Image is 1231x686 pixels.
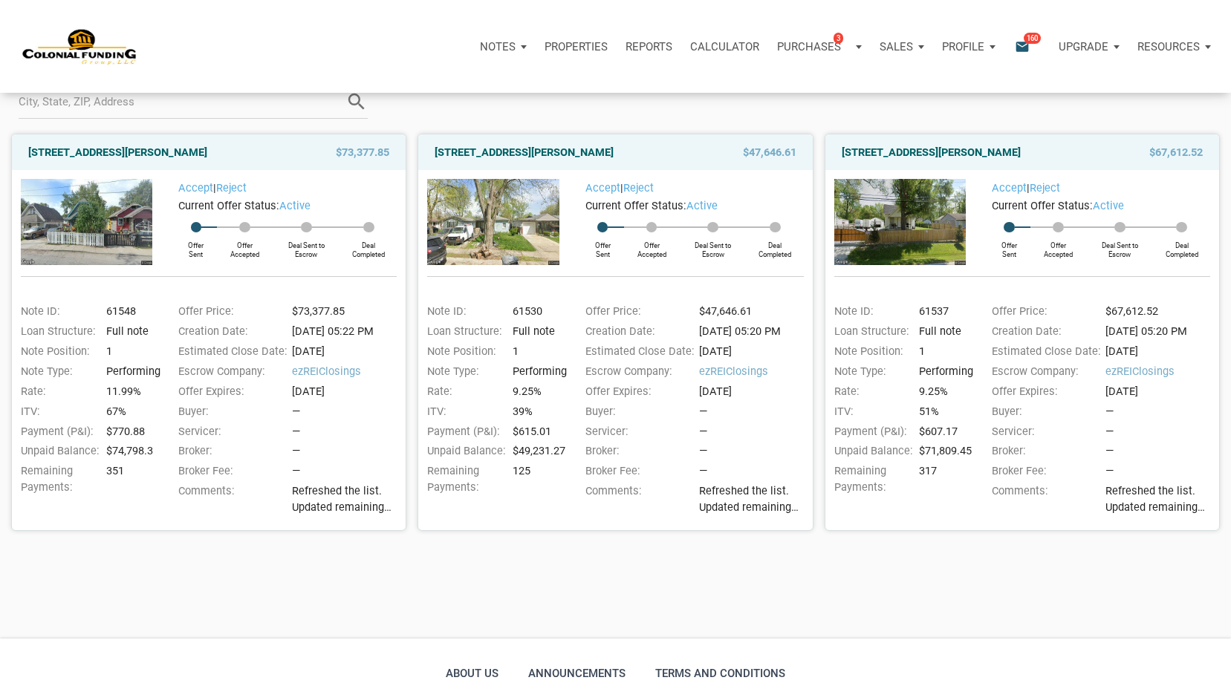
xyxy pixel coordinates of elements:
[101,443,160,460] div: $74,798.3
[101,304,160,320] div: 61548
[690,40,759,53] p: Calculator
[171,324,288,340] div: Creation Date:
[984,364,1101,380] div: Escrow Company:
[101,324,160,340] div: Full note
[984,384,1101,400] div: Offer Expires:
[623,181,654,195] a: Reject
[699,464,707,477] span: —
[578,324,695,340] div: Creation Date:
[984,424,1101,440] div: Servicer:
[585,199,686,212] span: Current Offer Status:
[578,364,695,380] div: Escrow Company:
[915,364,973,380] div: Performing
[827,384,915,400] div: Rate:
[578,404,695,420] div: Buyer:
[217,232,273,258] div: Offer Accepted
[699,424,811,440] div: —
[292,404,404,420] div: —
[273,232,340,258] div: Deal Sent to Escrow
[216,181,247,195] a: Reject
[175,232,217,258] div: Offer Sent
[992,199,1093,212] span: Current Offer Status:
[915,443,973,460] div: $71,809.45
[578,344,695,360] div: Estimated Close Date:
[171,384,288,400] div: Offer Expires:
[871,24,933,69] button: Sales
[22,27,137,66] img: NoteUnlimited
[420,424,507,440] div: Payment (P&I):
[28,143,207,161] a: [STREET_ADDRESS][PERSON_NAME]
[101,384,160,400] div: 11.99%
[178,181,213,195] a: Accept
[508,304,567,320] div: 61530
[340,232,397,258] div: Deal Completed
[171,304,288,320] div: Offer Price:
[699,443,811,460] div: —
[1093,199,1124,212] span: active
[508,344,567,360] div: 1
[834,32,843,44] span: 3
[13,424,101,440] div: Payment (P&I):
[1105,424,1218,440] div: —
[1128,24,1220,69] button: Resources
[536,24,617,69] a: Properties
[827,344,915,360] div: Note Position:
[747,232,803,258] div: Deal Completed
[695,324,811,340] div: [DATE] 05:20 PM
[292,364,404,380] span: ezREIClosings
[288,384,404,400] div: [DATE]
[480,40,516,53] p: Notes
[578,483,695,521] div: Comments:
[992,181,1027,195] a: Accept
[695,384,811,400] div: [DATE]
[13,404,101,420] div: ITV:
[508,324,567,340] div: Full note
[171,364,288,380] div: Escrow Company:
[508,364,567,380] div: Performing
[585,181,654,195] span: |
[695,344,811,360] div: [DATE]
[984,404,1101,420] div: Buyer:
[827,443,915,460] div: Unpaid Balance:
[101,364,160,380] div: Performing
[915,424,973,440] div: $607.17
[1105,443,1218,460] div: —
[13,324,101,340] div: Loan Structure:
[1059,40,1108,53] p: Upgrade
[915,384,973,400] div: 9.25%
[101,463,160,496] div: 351
[827,364,915,380] div: Note Type:
[984,304,1101,320] div: Offer Price:
[624,232,680,258] div: Offer Accepted
[681,24,768,69] a: Calculator
[984,324,1101,340] div: Creation Date:
[777,40,841,53] p: Purchases
[336,143,389,161] span: $73,377.85
[1101,304,1218,320] div: $67,612.52
[21,179,152,265] img: 576834
[988,232,1030,258] div: Offer Sent
[471,24,536,69] button: Notes
[768,24,871,69] button: Purchases3
[992,181,1060,195] span: |
[524,661,629,686] a: Announcements
[508,443,567,460] div: $49,231.27
[1030,232,1086,258] div: Offer Accepted
[171,443,288,460] div: Broker:
[933,24,1004,69] button: Profile
[171,463,288,480] div: Broker Fee:
[984,483,1101,521] div: Comments:
[578,424,695,440] div: Servicer:
[508,384,567,400] div: 9.25%
[827,463,915,496] div: Remaining Payments:
[345,85,368,119] i: search
[171,483,288,521] div: Comments:
[1004,24,1050,69] button: email160
[1105,483,1218,516] span: Refreshed the list. Updated remaining payments on a few notes. We have 8 notes available for purc...
[420,384,507,400] div: Rate:
[420,304,507,320] div: Note ID:
[984,344,1101,360] div: Estimated Close Date:
[699,364,811,380] span: ezREIClosings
